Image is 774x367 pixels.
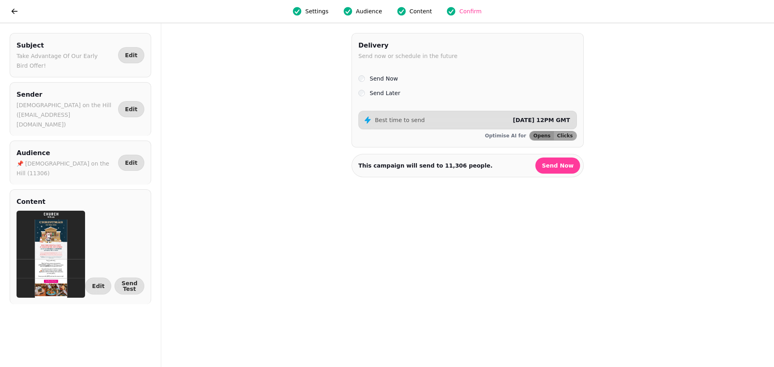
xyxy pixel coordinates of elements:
[554,131,576,140] button: Clicks
[118,155,144,171] button: Edit
[356,7,382,15] span: Audience
[305,7,328,15] span: Settings
[358,40,458,51] h2: Delivery
[445,162,467,169] strong: 11,306
[513,117,570,123] span: [DATE] 12PM GMT
[370,74,398,83] label: Send Now
[410,7,432,15] span: Content
[530,131,554,140] button: Opens
[181,344,203,351] strong: [DATE]
[17,196,46,207] h2: Content
[92,283,104,289] span: Edit
[375,116,425,124] p: Best time to send
[485,133,526,139] p: Optimise AI for
[533,133,551,138] span: Opens
[85,278,111,294] button: Edit
[17,159,115,178] p: 📌 [DEMOGRAPHIC_DATA] on the Hill (11306)
[125,106,137,112] span: Edit
[118,47,144,63] button: Edit
[125,160,137,166] span: Edit
[114,278,144,294] button: Send Test
[125,52,137,58] span: Edit
[6,3,23,19] button: go back
[118,101,144,117] button: Edit
[459,7,481,15] span: Confirm
[370,88,400,98] label: Send Later
[542,163,574,168] span: Send Now
[557,133,573,138] span: Clicks
[358,51,458,61] p: Send now or schedule in the future
[17,147,115,159] h2: Audience
[535,158,580,174] button: Send Now
[17,100,115,129] p: [DEMOGRAPHIC_DATA] on the Hill ([EMAIL_ADDRESS][DOMAIN_NAME])
[121,280,137,292] span: Send Test
[358,162,493,170] p: This campaign will send to people.
[17,51,115,70] p: Take Advantage Of Our Early Bird Offer!
[17,40,115,51] h2: Subject
[17,89,115,100] h2: Sender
